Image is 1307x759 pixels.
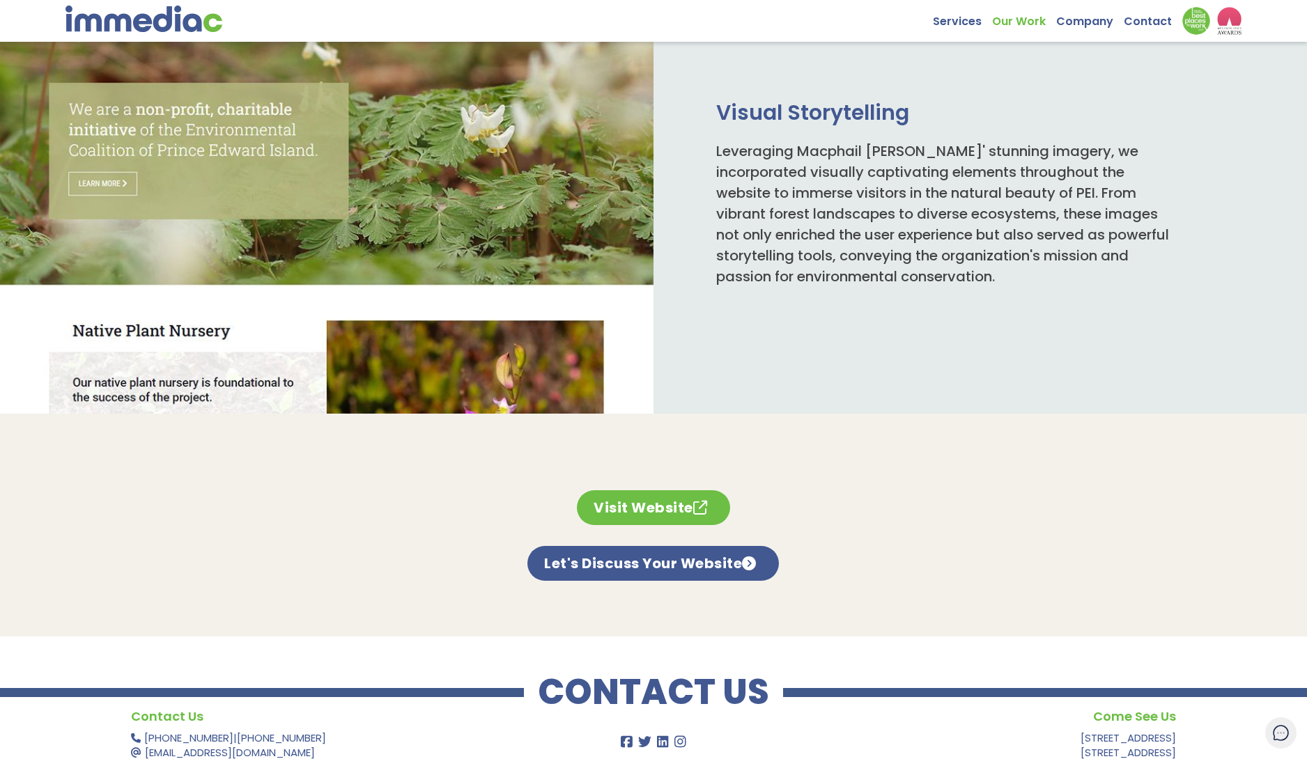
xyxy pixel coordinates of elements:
h4: Contact Us [131,706,556,727]
a: Services [933,7,992,29]
a: [PHONE_NUMBER] [144,730,233,745]
a: Visit Website [577,490,730,525]
a: Company [1056,7,1124,29]
span: Leveraging Macphail [PERSON_NAME]' stunning imagery, we incorporated visually captivating element... [716,141,1169,286]
img: logo2_wea_nobg.webp [1217,7,1242,35]
a: Contact [1124,7,1182,29]
img: immediac [65,6,222,32]
a: Our Work [992,7,1056,29]
a: Let's Discuss Your Website [527,546,779,581]
h2: CONTACT US [524,678,783,706]
h2: Visual Storytelling [716,99,1176,127]
h4: Come See Us [751,706,1176,727]
a: [PHONE_NUMBER] [237,730,326,745]
img: Down [1182,7,1210,35]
